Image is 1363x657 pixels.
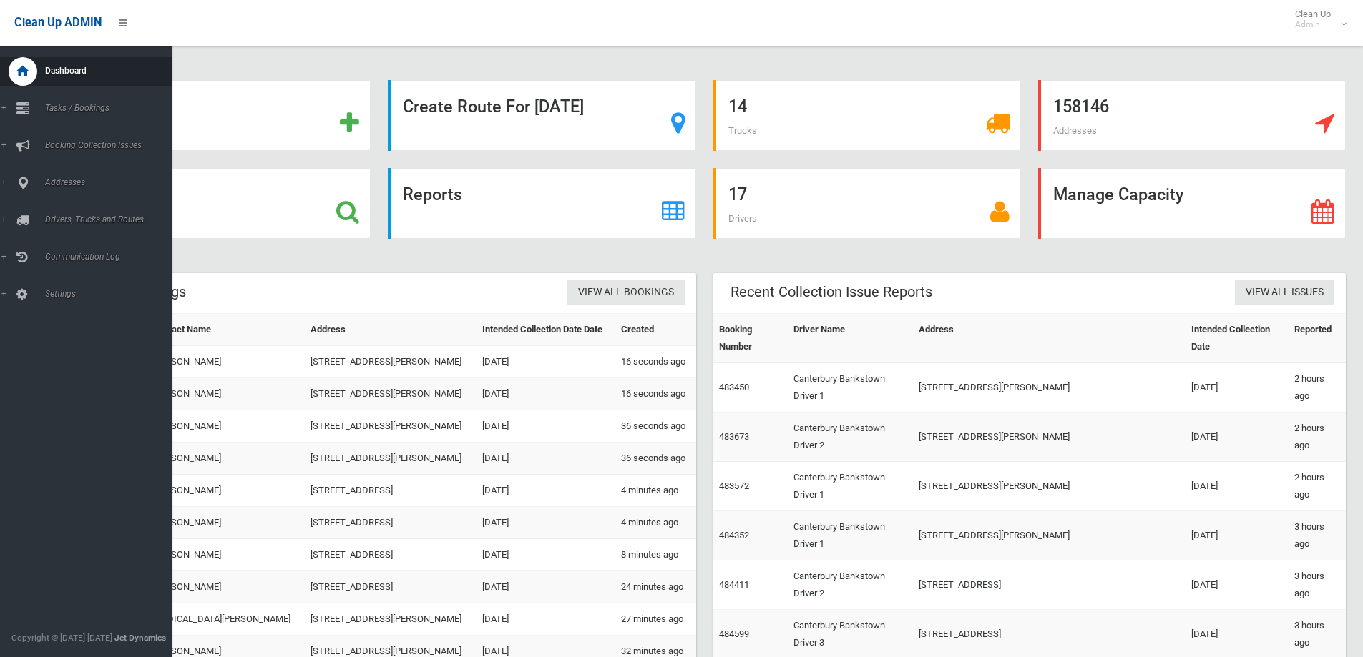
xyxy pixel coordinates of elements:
[1186,560,1289,610] td: [DATE]
[305,378,477,410] td: [STREET_ADDRESS][PERSON_NAME]
[913,413,1186,462] td: [STREET_ADDRESS][PERSON_NAME]
[1289,413,1346,462] td: 2 hours ago
[403,184,462,204] strong: Reports
[719,628,749,639] a: 484599
[615,507,695,539] td: 4 minutes ago
[305,475,477,507] td: [STREET_ADDRESS]
[728,125,757,136] span: Trucks
[477,314,615,346] th: Intended Collection Date Date
[1289,363,1346,413] td: 2 hours ago
[388,168,695,239] a: Reports
[1053,97,1109,117] strong: 158146
[1186,511,1289,560] td: [DATE]
[305,571,477,603] td: [STREET_ADDRESS]
[477,475,615,507] td: [DATE]
[1235,280,1334,306] a: View All Issues
[615,475,695,507] td: 4 minutes ago
[788,363,913,413] td: Canterbury Bankstown Driver 1
[477,443,615,475] td: [DATE]
[114,633,166,643] strong: Jet Dynamics
[41,66,182,76] span: Dashboard
[913,314,1186,363] th: Address
[477,410,615,443] td: [DATE]
[788,314,913,363] th: Driver Name
[1186,314,1289,363] th: Intended Collection Date
[477,603,615,636] td: [DATE]
[713,314,788,363] th: Booking Number
[913,511,1186,560] td: [STREET_ADDRESS][PERSON_NAME]
[1186,413,1289,462] td: [DATE]
[147,475,305,507] td: [PERSON_NAME]
[41,289,182,299] span: Settings
[719,480,749,491] a: 483572
[1053,125,1097,136] span: Addresses
[147,346,305,378] td: [PERSON_NAME]
[567,280,685,306] a: View All Bookings
[403,97,584,117] strong: Create Route For [DATE]
[1289,560,1346,610] td: 3 hours ago
[1289,511,1346,560] td: 3 hours ago
[305,539,477,571] td: [STREET_ADDRESS]
[913,462,1186,511] td: [STREET_ADDRESS][PERSON_NAME]
[41,177,182,187] span: Addresses
[615,571,695,603] td: 24 minutes ago
[147,507,305,539] td: [PERSON_NAME]
[477,539,615,571] td: [DATE]
[713,278,949,306] header: Recent Collection Issue Reports
[147,539,305,571] td: [PERSON_NAME]
[788,413,913,462] td: Canterbury Bankstown Driver 2
[788,511,913,560] td: Canterbury Bankstown Driver 1
[1289,462,1346,511] td: 2 hours ago
[41,214,182,224] span: Drivers, Trucks and Routes
[788,462,913,511] td: Canterbury Bankstown Driver 1
[305,410,477,443] td: [STREET_ADDRESS][PERSON_NAME]
[41,103,182,113] span: Tasks / Bookings
[615,346,695,378] td: 16 seconds ago
[11,633,112,643] span: Copyright © [DATE]-[DATE]
[41,140,182,150] span: Booking Collection Issues
[615,443,695,475] td: 36 seconds ago
[477,507,615,539] td: [DATE]
[477,571,615,603] td: [DATE]
[615,603,695,636] td: 27 minutes ago
[14,16,102,29] span: Clean Up ADMIN
[913,363,1186,413] td: [STREET_ADDRESS][PERSON_NAME]
[728,213,757,224] span: Drivers
[147,603,305,636] td: [MEDICAL_DATA][PERSON_NAME]
[1053,184,1183,204] strong: Manage Capacity
[1038,168,1346,239] a: Manage Capacity
[728,184,747,204] strong: 17
[477,378,615,410] td: [DATE]
[305,443,477,475] td: [STREET_ADDRESS][PERSON_NAME]
[388,80,695,151] a: Create Route For [DATE]
[477,346,615,378] td: [DATE]
[1186,462,1289,511] td: [DATE]
[1289,314,1346,363] th: Reported
[147,314,305,346] th: Contact Name
[913,560,1186,610] td: [STREET_ADDRESS]
[615,378,695,410] td: 16 seconds ago
[1288,9,1345,30] span: Clean Up
[728,97,747,117] strong: 14
[615,539,695,571] td: 8 minutes ago
[1295,19,1331,30] small: Admin
[305,507,477,539] td: [STREET_ADDRESS]
[615,314,695,346] th: Created
[788,560,913,610] td: Canterbury Bankstown Driver 2
[41,252,182,262] span: Communication Log
[305,346,477,378] td: [STREET_ADDRESS][PERSON_NAME]
[719,579,749,590] a: 484411
[1186,363,1289,413] td: [DATE]
[305,603,477,636] td: [STREET_ADDRESS][PERSON_NAME]
[63,168,371,239] a: Search
[719,382,749,392] a: 483450
[713,168,1021,239] a: 17 Drivers
[713,80,1021,151] a: 14 Trucks
[147,410,305,443] td: [PERSON_NAME]
[147,443,305,475] td: [PERSON_NAME]
[1038,80,1346,151] a: 158146 Addresses
[147,378,305,410] td: [PERSON_NAME]
[63,80,371,151] a: Add Booking
[719,530,749,540] a: 484352
[147,571,305,603] td: [PERSON_NAME]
